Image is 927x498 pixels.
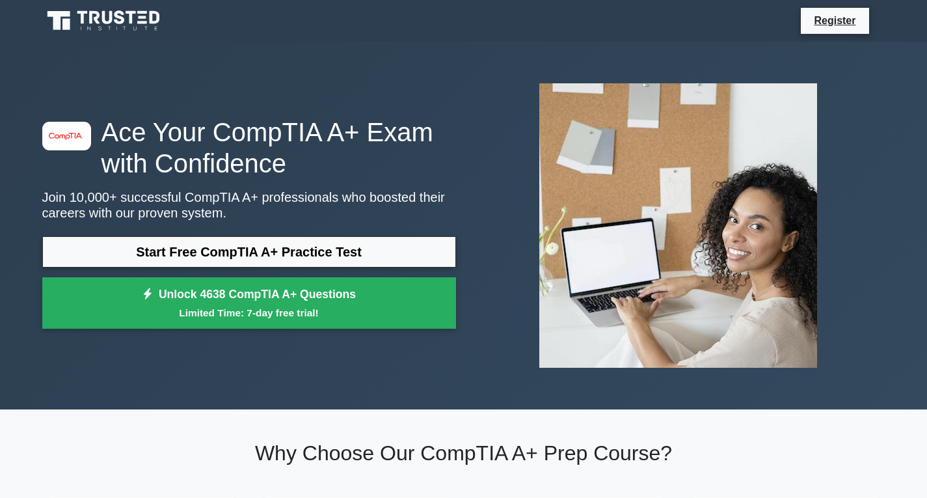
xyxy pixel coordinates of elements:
[42,117,456,179] h1: Ace Your CompTIA A+ Exam with Confidence
[42,441,885,465] h2: Why Choose Our CompTIA A+ Prep Course?
[42,277,456,329] a: Unlock 4638 CompTIA A+ QuestionsLimited Time: 7-day free trial!
[59,305,440,320] small: Limited Time: 7-day free trial!
[806,12,863,29] a: Register
[42,236,456,268] a: Start Free CompTIA A+ Practice Test
[42,189,456,221] p: Join 10,000+ successful CompTIA A+ professionals who boosted their careers with our proven system.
